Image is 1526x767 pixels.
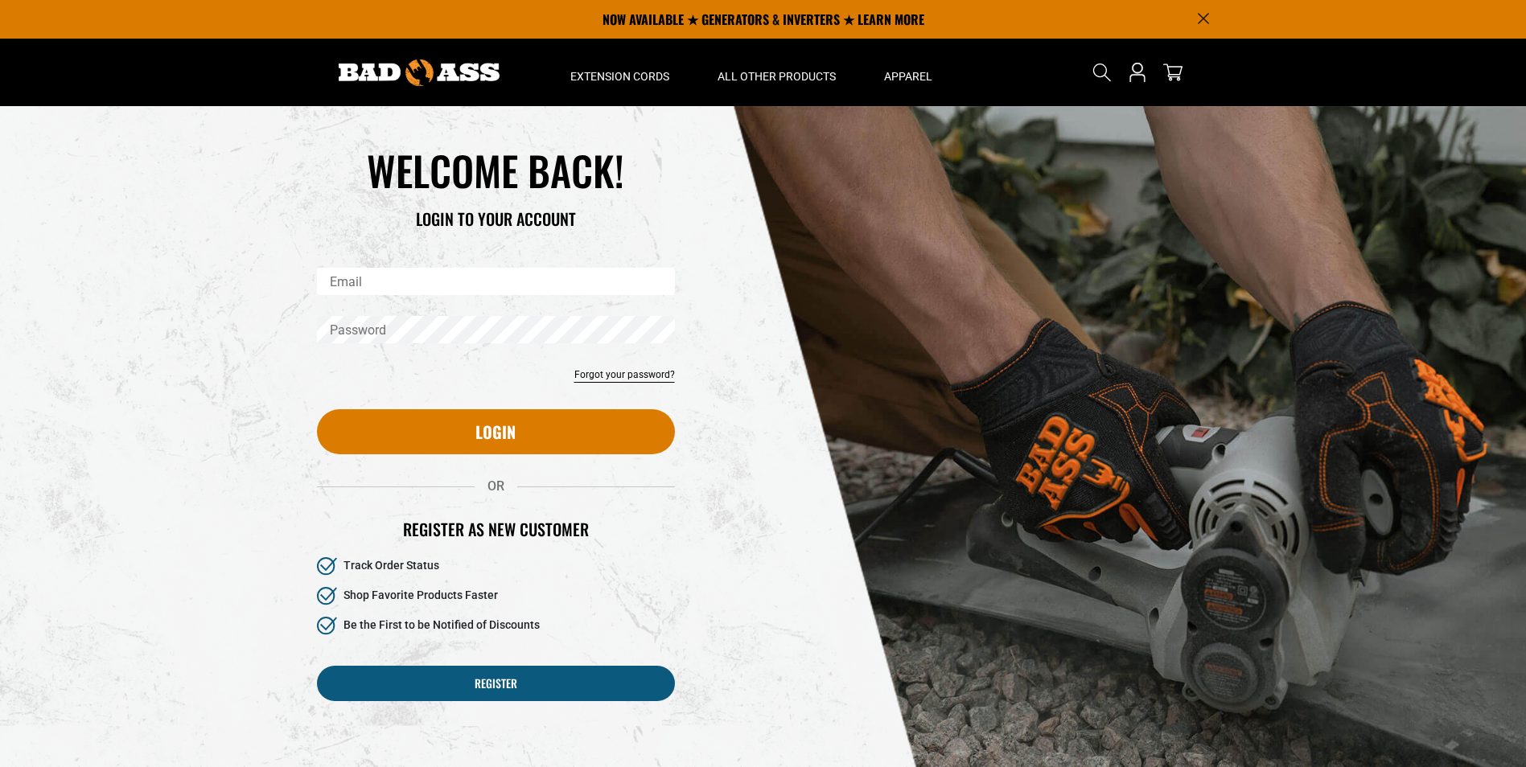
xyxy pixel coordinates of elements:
[693,39,860,106] summary: All Other Products
[317,587,675,605] li: Shop Favorite Products Faster
[317,409,675,454] button: Login
[570,69,669,84] span: Extension Cords
[317,557,675,576] li: Track Order Status
[317,519,675,539] h2: Register as new customer
[317,666,675,701] a: Register
[884,69,932,84] span: Apparel
[546,39,693,106] summary: Extension Cords
[317,617,675,635] li: Be the First to be Notified of Discounts
[339,59,500,86] img: Bad Ass Extension Cords
[860,39,956,106] summary: Apparel
[317,208,675,229] h3: LOGIN TO YOUR ACCOUNT
[475,478,517,494] span: OR
[1089,59,1115,85] summary: Search
[574,367,675,382] a: Forgot your password?
[718,69,836,84] span: All Other Products
[317,145,675,195] h1: WELCOME BACK!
